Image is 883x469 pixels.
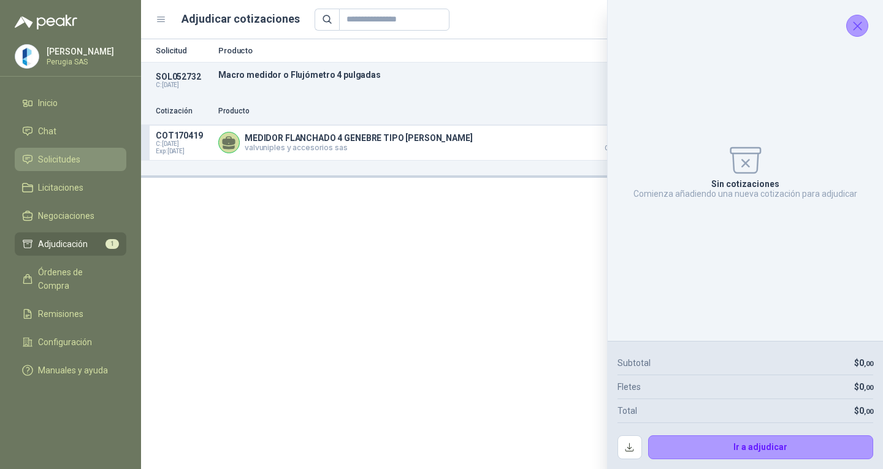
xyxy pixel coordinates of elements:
img: Company Logo [15,45,39,68]
p: Comienza añadiendo una nueva cotización para adjudicar [633,189,857,199]
p: Producto [218,47,692,55]
p: valvuniples y accesorios sas [245,143,473,152]
span: Negociaciones [38,209,94,223]
span: Adjudicación [38,237,88,251]
p: Precio [586,105,648,117]
a: Licitaciones [15,176,126,199]
span: 0 [859,406,873,416]
p: SOL052732 [156,72,211,82]
p: Total [617,404,637,418]
p: Solicitud [156,47,211,55]
span: 0 [859,382,873,392]
p: $ 2.084.880 [586,131,648,151]
p: $ [854,404,873,418]
p: Macro medidor o Flujómetro 4 pulgadas [218,70,692,80]
span: Inicio [38,96,58,110]
span: ,00 [864,408,873,416]
a: Negociaciones [15,204,126,227]
span: ,00 [864,360,873,368]
p: Subtotal [617,356,651,370]
a: Adjudicación1 [15,232,126,256]
span: 1 [105,239,119,249]
p: Perugia SAS [47,58,123,66]
a: Manuales y ayuda [15,359,126,382]
span: Manuales y ayuda [38,364,108,377]
a: Inicio [15,91,126,115]
span: C: [DATE] [156,140,211,148]
span: 0 [859,358,873,368]
img: Logo peakr [15,15,77,29]
p: Cotización [156,105,211,117]
span: Exp: [DATE] [156,148,211,155]
p: [PERSON_NAME] [47,47,123,56]
a: Solicitudes [15,148,126,171]
span: Licitaciones [38,181,83,194]
span: Solicitudes [38,153,80,166]
a: Órdenes de Compra [15,261,126,297]
p: Sin cotizaciones [711,179,779,189]
p: C: [DATE] [156,82,211,89]
h1: Adjudicar cotizaciones [182,10,300,28]
p: MEDIDOR FLANCHADO 4 GENEBRE TIPO [PERSON_NAME] [245,133,473,143]
p: Producto [218,105,579,117]
button: Ir a adjudicar [648,435,874,460]
span: ,00 [864,384,873,392]
p: $ [854,380,873,394]
a: Configuración [15,330,126,354]
span: Chat [38,124,56,138]
span: Órdenes de Compra [38,265,115,292]
a: Chat [15,120,126,143]
span: Configuración [38,335,92,349]
span: Crédito 30 días [586,145,648,151]
p: $ [854,356,873,370]
p: COT170419 [156,131,211,140]
p: Fletes [617,380,641,394]
a: Remisiones [15,302,126,326]
span: Remisiones [38,307,83,321]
